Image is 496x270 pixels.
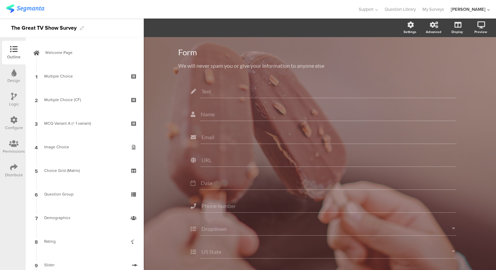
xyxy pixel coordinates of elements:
div: The Great TV Show Survey [11,23,77,33]
input: Type field title... [201,203,455,209]
div: MCQ Variant A (+ 1 variant) [44,120,125,127]
div: Configure [5,125,23,131]
span: 9 [35,261,38,269]
input: Type field title... [201,88,455,94]
div: Image Choice [44,144,125,150]
span: 4 [35,143,38,151]
a: 4 Image Choice [27,135,142,159]
a: 6 Question Group [27,182,142,206]
span: 3 [35,120,38,127]
input: Type field title... [201,248,452,255]
div: Multiple Choice (CF) [44,96,125,103]
a: 5 Choice Grid (Matrix) [27,159,142,182]
img: segmanta logo [6,4,44,13]
div: [PERSON_NAME] [451,6,486,12]
span: 8 [35,238,38,245]
span: 6 [35,190,38,198]
div: Design [7,78,20,84]
div: Outline [7,54,21,60]
a: 3 MCQ Variant A (+ 1 variant) [27,112,142,135]
a: 8 Rating [27,230,142,253]
div: Logic [9,101,19,107]
span: Support [359,6,374,12]
div: Advanced [426,29,441,34]
span: Welcome Page [45,49,132,56]
a: 1 Multiple Choice [27,64,142,88]
input: Type field title... [201,180,455,186]
div: Rating [44,238,125,245]
span: 1 [35,72,37,80]
span: 7 [35,214,38,221]
div: Demographics [44,214,125,221]
span: 5 [35,167,38,174]
div: Slider [44,262,127,268]
span: 2 [35,96,38,103]
div: We will never spam you or give your information to anyone else [178,62,462,69]
input: Type field title... [201,157,455,163]
div: Settings [404,29,416,34]
div: Question Group [44,191,125,198]
a: Welcome Page [27,41,142,64]
a: 2 Multiple Choice (CF) [27,88,142,112]
input: Type field title... [201,134,455,140]
div: Preview [474,29,487,34]
p: Form [178,47,462,57]
div: Permissions [3,148,25,154]
a: 7 Demographics [27,206,142,230]
input: Type field title... [201,226,452,232]
input: Type field title... [201,111,455,117]
div: Distribute [5,172,23,178]
div: Choice Grid (Matrix) [44,167,125,174]
div: Display [451,29,463,34]
div: Multiple Choice [44,73,125,80]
